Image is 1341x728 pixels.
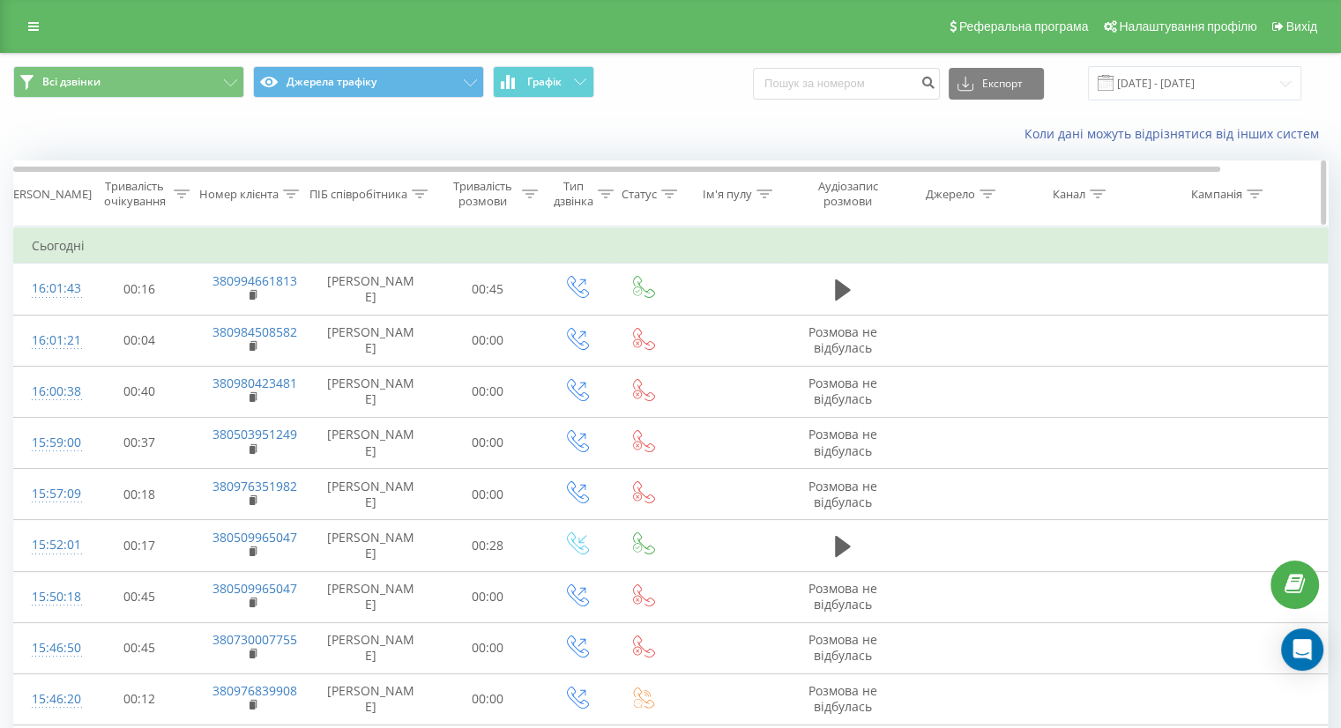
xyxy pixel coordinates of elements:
td: 00:00 [433,571,543,622]
td: 00:04 [85,315,195,366]
span: Розмова не відбулась [808,682,877,715]
input: Пошук за номером [753,68,940,100]
div: Аудіозапис розмови [805,179,890,209]
a: 380503951249 [212,426,297,442]
td: [PERSON_NAME] [309,264,433,315]
button: Всі дзвінки [13,66,244,98]
div: ПІБ співробітника [309,187,407,202]
div: Кампанія [1191,187,1242,202]
span: Реферальна програма [959,19,1089,33]
td: 00:40 [85,366,195,417]
span: Розмова не відбулась [808,323,877,356]
td: 00:17 [85,520,195,571]
td: 00:00 [433,622,543,673]
div: 16:00:38 [32,375,67,409]
td: 00:28 [433,520,543,571]
td: 00:45 [433,264,543,315]
td: 00:18 [85,469,195,520]
button: Експорт [949,68,1044,100]
span: Всі дзвінки [42,75,101,89]
span: Вихід [1286,19,1317,33]
div: 15:46:50 [32,631,67,665]
td: 00:16 [85,264,195,315]
div: 15:59:00 [32,426,67,460]
td: [PERSON_NAME] [309,520,433,571]
td: 00:00 [433,469,543,520]
td: [PERSON_NAME] [309,417,433,468]
a: 380730007755 [212,631,297,648]
div: Джерело [926,187,975,202]
div: 15:50:18 [32,580,67,614]
a: 380509965047 [212,529,297,546]
button: Графік [493,66,594,98]
span: Розмова не відбулась [808,375,877,407]
div: Тривалість розмови [448,179,518,209]
a: Коли дані можуть відрізнятися вiд інших систем [1024,125,1328,142]
span: Розмова не відбулась [808,580,877,613]
a: 380976839908 [212,682,297,699]
span: Графік [527,76,562,88]
td: 00:00 [433,366,543,417]
div: Статус [622,187,657,202]
a: 380994661813 [212,272,297,289]
td: [PERSON_NAME] [309,469,433,520]
div: 15:57:09 [32,477,67,511]
button: Джерела трафіку [253,66,484,98]
td: 00:00 [433,315,543,366]
td: 00:12 [85,673,195,724]
div: Номер клієнта [199,187,279,202]
td: 00:00 [433,673,543,724]
span: Розмова не відбулась [808,478,877,510]
td: 00:00 [433,417,543,468]
a: 380984508582 [212,323,297,340]
span: Налаштування профілю [1119,19,1256,33]
td: [PERSON_NAME] [309,366,433,417]
div: Open Intercom Messenger [1281,628,1323,671]
div: Ім'я пулу [703,187,752,202]
span: Розмова не відбулась [808,426,877,458]
td: 00:37 [85,417,195,468]
a: 380980423481 [212,375,297,391]
td: 00:45 [85,622,195,673]
td: [PERSON_NAME] [309,622,433,673]
a: 380509965047 [212,580,297,597]
a: 380976351982 [212,478,297,494]
div: 16:01:21 [32,323,67,358]
div: 16:01:43 [32,271,67,306]
td: [PERSON_NAME] [309,315,433,366]
div: Тип дзвінка [554,179,593,209]
td: 00:45 [85,571,195,622]
td: [PERSON_NAME] [309,571,433,622]
div: Канал [1053,187,1085,202]
span: Розмова не відбулась [808,631,877,664]
td: [PERSON_NAME] [309,673,433,724]
div: 15:52:01 [32,528,67,562]
div: Тривалість очікування [100,179,169,209]
div: 15:46:20 [32,682,67,717]
div: [PERSON_NAME] [3,187,92,202]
